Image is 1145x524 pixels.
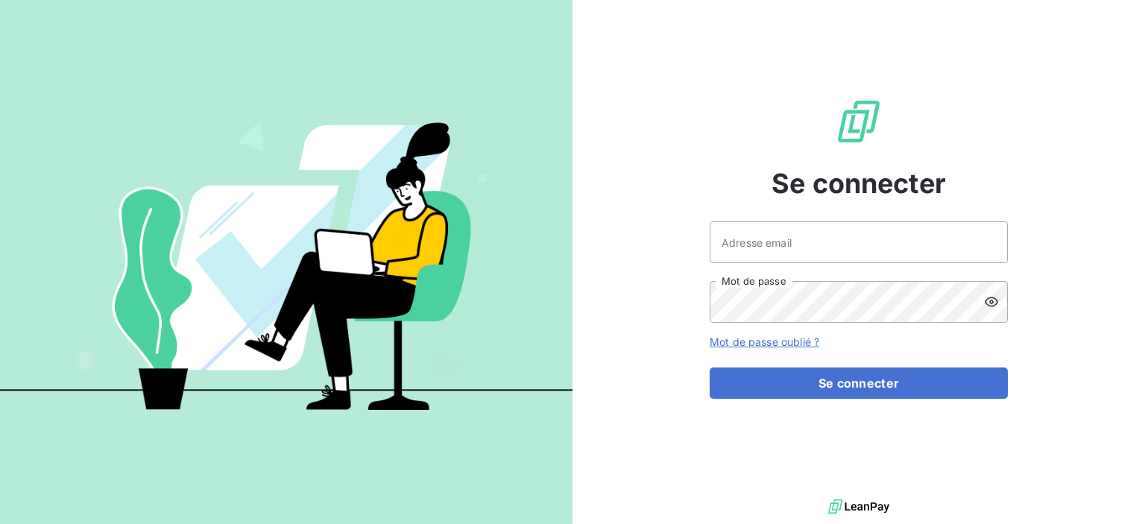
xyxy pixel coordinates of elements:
[828,496,889,518] img: logo
[710,335,819,348] a: Mot de passe oublié ?
[772,163,946,203] span: Se connecter
[835,98,883,145] img: Logo LeanPay
[710,367,1008,399] button: Se connecter
[710,221,1008,263] input: placeholder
